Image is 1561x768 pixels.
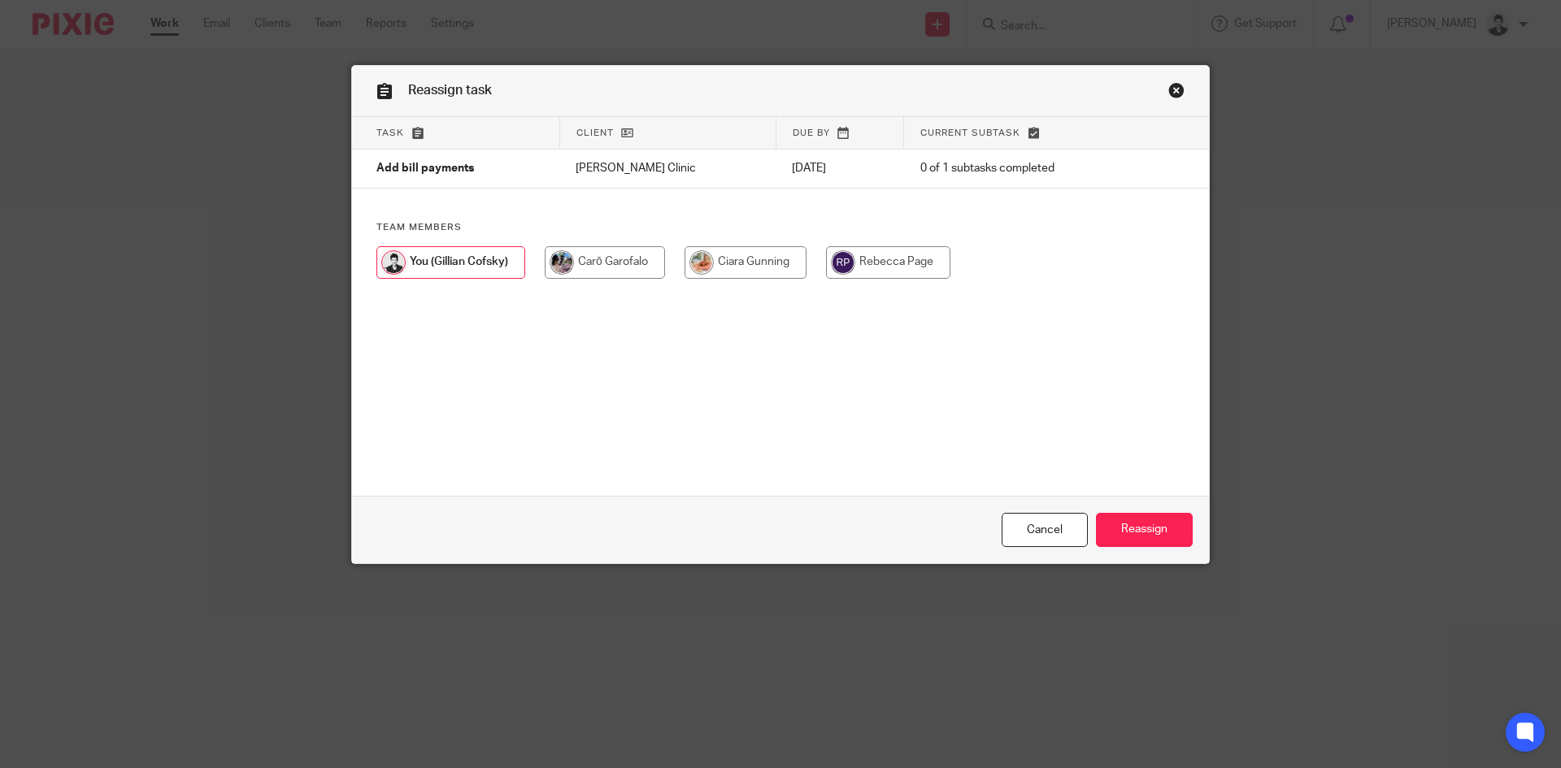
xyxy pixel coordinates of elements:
[793,128,830,137] span: Due by
[576,128,614,137] span: Client
[376,128,404,137] span: Task
[1002,513,1088,548] a: Close this dialog window
[792,160,887,176] p: [DATE]
[1096,513,1193,548] input: Reassign
[1168,82,1185,104] a: Close this dialog window
[408,84,492,97] span: Reassign task
[904,150,1140,189] td: 0 of 1 subtasks completed
[376,221,1185,234] h4: Team members
[576,160,759,176] p: [PERSON_NAME] Clinic
[376,163,474,175] span: Add bill payments
[920,128,1020,137] span: Current subtask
